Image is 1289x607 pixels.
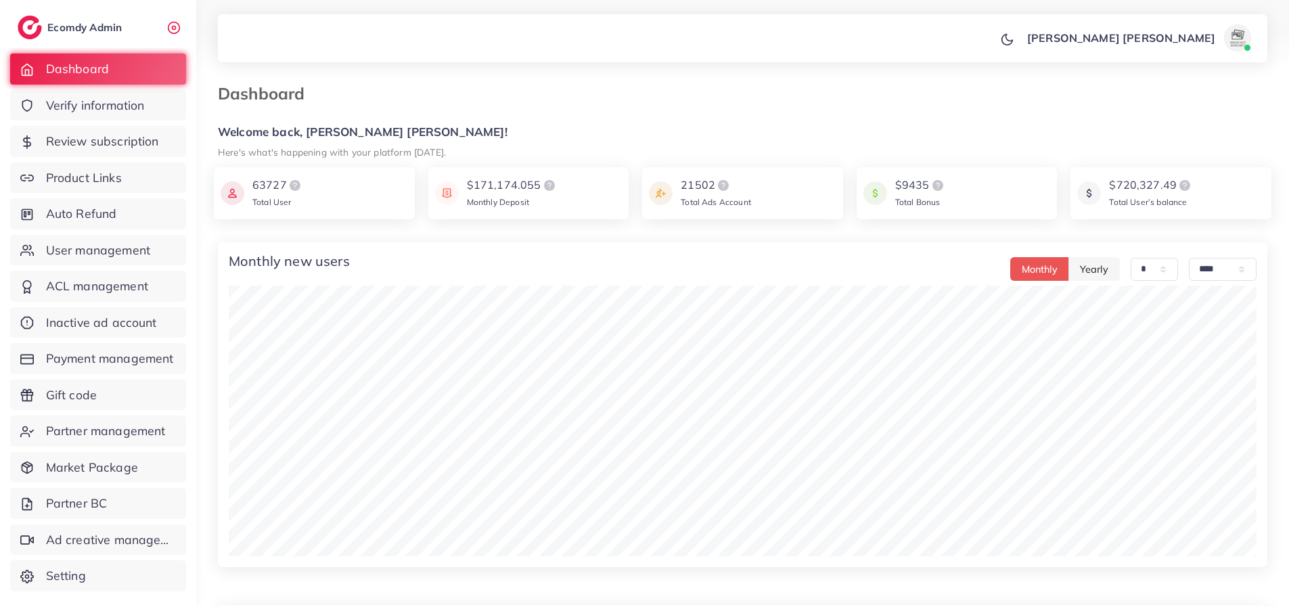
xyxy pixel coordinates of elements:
a: Gift code [10,380,186,411]
a: Product Links [10,162,186,194]
img: logo [930,177,946,194]
a: Market Package [10,452,186,483]
a: Dashboard [10,53,186,85]
span: Inactive ad account [46,314,157,332]
h4: Monthly new users [229,253,350,269]
img: logo [715,177,731,194]
span: Monthly Deposit [467,197,529,207]
span: User management [46,242,150,259]
a: Review subscription [10,126,186,157]
a: logoEcomdy Admin [18,16,125,39]
a: User management [10,235,186,266]
img: avatar [1224,24,1251,51]
a: Partner management [10,415,186,447]
span: Dashboard [46,60,109,78]
span: Verify information [46,97,145,114]
img: logo [287,177,303,194]
span: Total Ads Account [681,197,751,207]
img: icon payment [435,177,459,209]
a: ACL management [10,271,186,302]
p: [PERSON_NAME] [PERSON_NAME] [1027,30,1215,46]
img: icon payment [221,177,244,209]
span: Product Links [46,169,122,187]
span: Review subscription [46,133,159,150]
img: icon payment [649,177,673,209]
div: 21502 [681,177,751,194]
span: Gift code [46,386,97,404]
img: icon payment [863,177,887,209]
a: Partner BC [10,488,186,519]
span: Ad creative management [46,531,176,549]
span: Setting [46,567,86,585]
span: Auto Refund [46,205,117,223]
span: Partner management [46,422,166,440]
img: logo [1177,177,1193,194]
small: Here's what's happening with your platform [DATE]. [218,146,446,158]
span: ACL management [46,277,148,295]
img: icon payment [1077,177,1101,209]
a: Setting [10,560,186,591]
h3: Dashboard [218,84,315,104]
a: Verify information [10,90,186,121]
div: 63727 [252,177,303,194]
div: $171,174.055 [467,177,558,194]
span: Total User’s balance [1109,197,1187,207]
a: Auto Refund [10,198,186,229]
img: logo [541,177,558,194]
a: Payment management [10,343,186,374]
h2: Ecomdy Admin [47,21,125,34]
div: $9435 [895,177,946,194]
span: Total User [252,197,292,207]
span: Market Package [46,459,138,476]
a: [PERSON_NAME] [PERSON_NAME]avatar [1020,24,1257,51]
span: Total Bonus [895,197,941,207]
h5: Welcome back, [PERSON_NAME] [PERSON_NAME]! [218,125,1267,139]
img: logo [18,16,42,39]
a: Inactive ad account [10,307,186,338]
button: Yearly [1068,257,1120,281]
span: Payment management [46,350,174,367]
a: Ad creative management [10,524,186,556]
div: $720,327.49 [1109,177,1193,194]
button: Monthly [1010,257,1069,281]
span: Partner BC [46,495,108,512]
